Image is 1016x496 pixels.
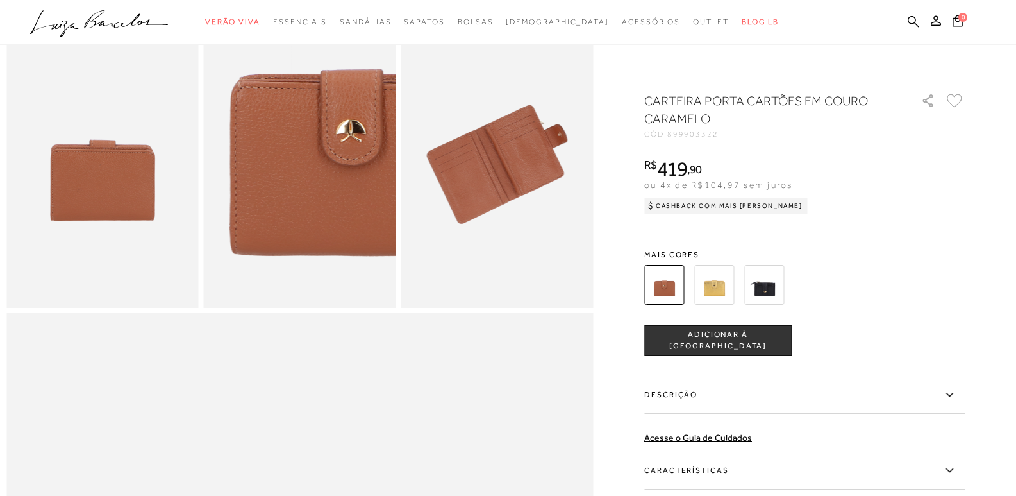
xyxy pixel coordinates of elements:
[644,265,684,305] img: CARTEIRA PORTA CARTÕES EM COURO CARAMELO
[690,162,702,176] span: 90
[273,10,327,34] a: categoryNavScreenReaderText
[644,130,901,138] div: CÓD:
[205,10,260,34] a: categoryNavScreenReaderText
[744,265,784,305] img: CARTEIRA PORTA CARTÕES EM COURO PRETO
[742,17,779,26] span: BLOG LB
[340,10,391,34] a: categoryNavScreenReaderText
[644,159,657,171] i: R$
[644,377,965,414] label: Descrição
[458,10,494,34] a: categoryNavScreenReaderText
[693,10,729,34] a: categoryNavScreenReaderText
[644,251,965,259] span: Mais cores
[273,17,327,26] span: Essenciais
[622,10,680,34] a: categoryNavScreenReaderText
[644,452,965,490] label: Características
[693,17,729,26] span: Outlet
[506,10,609,34] a: noSubCategoriesText
[644,180,792,190] span: ou 4x de R$104,97 sem juros
[644,325,792,356] button: ADICIONAR À [GEOGRAPHIC_DATA]
[644,198,808,214] div: Cashback com Mais [PERSON_NAME]
[340,17,391,26] span: Sandálias
[667,130,719,139] span: 899903322
[687,164,702,175] i: ,
[657,157,687,180] span: 419
[205,17,260,26] span: Verão Viva
[458,17,494,26] span: Bolsas
[645,329,791,352] span: ADICIONAR À [GEOGRAPHIC_DATA]
[506,17,609,26] span: [DEMOGRAPHIC_DATA]
[204,19,396,308] img: image
[644,432,752,443] a: Acesse o Guia de Cuidados
[644,92,885,128] h1: CARTEIRA PORTA CARTÕES EM COURO CARAMELO
[404,10,444,34] a: categoryNavScreenReaderText
[742,10,779,34] a: BLOG LB
[401,19,593,308] img: image
[949,14,967,31] button: 0
[958,13,967,22] span: 0
[694,265,734,305] img: CARTEIRA PORTA CARTÕES EM COURO METALIZADO OURO
[404,17,444,26] span: Sapatos
[6,19,199,308] img: image
[622,17,680,26] span: Acessórios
